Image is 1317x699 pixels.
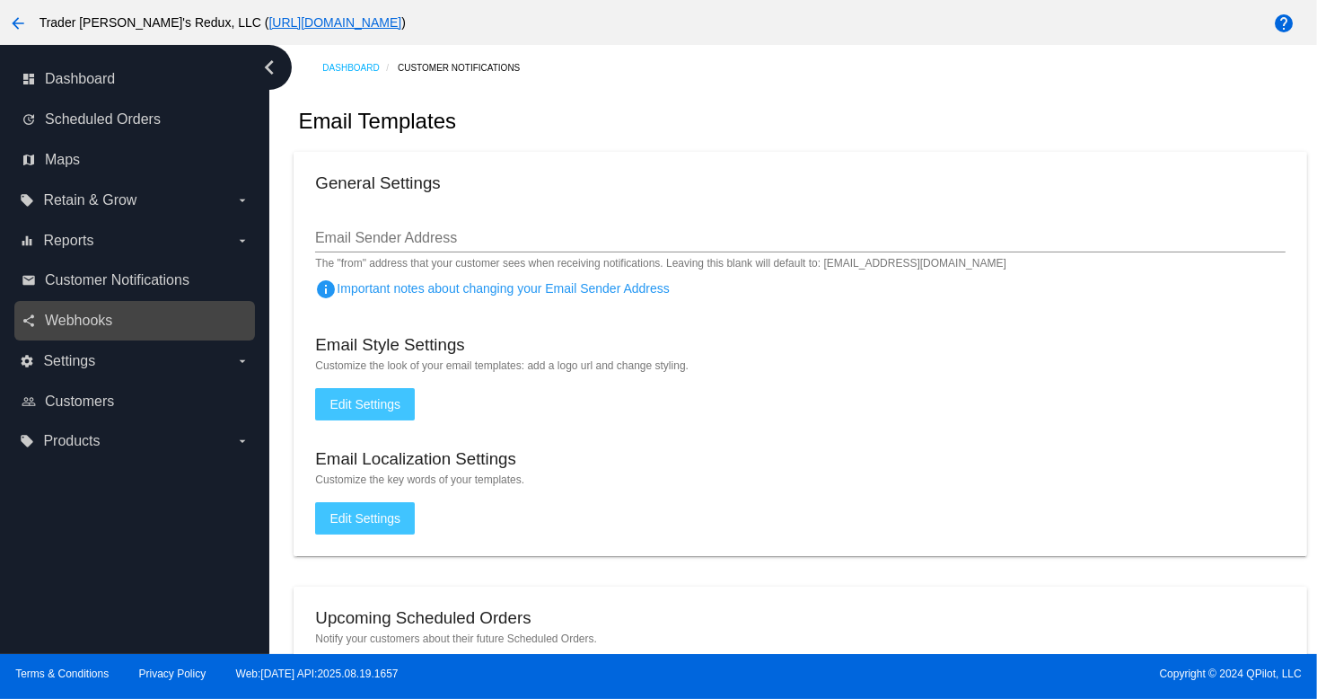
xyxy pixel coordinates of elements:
mat-icon: help [1273,13,1295,34]
i: local_offer [20,193,34,208]
a: Terms & Conditions [15,668,109,680]
span: Edit Settings [329,397,400,411]
h3: General Settings [315,173,440,193]
i: arrow_drop_down [235,193,250,208]
a: Customer Notifications [398,54,536,82]
span: Customer Notifications [45,272,189,288]
span: Customers [45,394,114,410]
a: update Scheduled Orders [22,105,250,134]
i: arrow_drop_down [235,354,250,368]
i: chevron_left [255,53,284,82]
h3: Email Localization Settings [315,449,516,469]
mat-hint: Customize the look of your email templates: add a logo url and change styling. [315,359,1285,372]
a: share Webhooks [22,306,250,335]
mat-hint: Notify your customers about their future Scheduled Orders. [315,633,1285,645]
span: Copyright © 2024 QPilot, LLC [674,668,1302,680]
span: Settings [43,353,95,369]
span: Scheduled Orders [45,111,161,128]
input: Email Sender Address [315,230,1285,246]
h2: Email Templates [298,109,456,134]
span: Dashboard [45,71,115,87]
mat-hint: Customize the key words of your templates. [315,473,1285,486]
a: dashboard Dashboard [22,65,250,93]
span: Retain & Grow [43,192,136,208]
h3: Email Style Settings [315,335,464,355]
span: Webhooks [45,313,112,329]
button: Edit Settings [315,502,415,535]
i: dashboard [22,72,36,86]
span: Products [43,433,100,449]
i: settings [20,354,34,368]
i: local_offer [20,434,34,448]
a: Privacy Policy [139,668,206,680]
button: Edit Settings [315,388,415,420]
a: [URL][DOMAIN_NAME] [268,15,401,30]
i: people_outline [22,394,36,409]
mat-icon: info [315,279,337,300]
i: equalizer [20,234,34,248]
span: Trader [PERSON_NAME]'s Redux, LLC ( ) [40,15,406,30]
a: people_outline Customers [22,387,250,416]
span: Maps [45,152,80,168]
button: Important notes about changing your Email Sender Address [315,270,351,306]
a: Dashboard [322,54,398,82]
span: Edit Settings [329,511,400,526]
i: update [22,112,36,127]
i: arrow_drop_down [235,234,250,248]
mat-icon: arrow_back [7,13,29,34]
span: Important notes about changing your Email Sender Address [315,281,669,296]
i: email [22,273,36,288]
a: Web:[DATE] API:2025.08.19.1657 [236,668,399,680]
i: map [22,153,36,167]
mat-hint: The "from" address that your customer sees when receiving notifications. Leaving this blank will ... [315,258,1006,270]
a: email Customer Notifications [22,266,250,295]
span: Reports [43,233,93,249]
h3: Upcoming Scheduled Orders [315,608,531,628]
a: map Maps [22,146,250,174]
i: arrow_drop_down [235,434,250,448]
i: share [22,314,36,328]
